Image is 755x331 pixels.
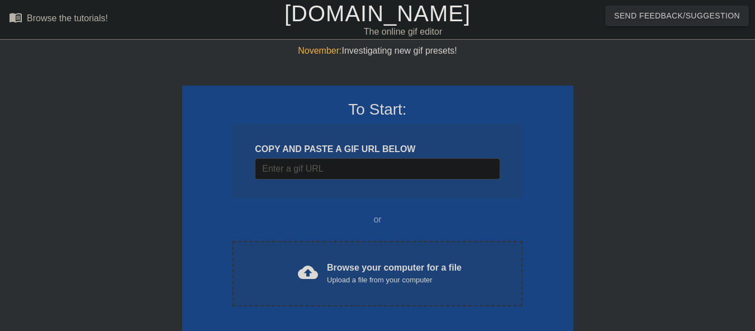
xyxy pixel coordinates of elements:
[255,158,500,179] input: Username
[197,100,559,119] h3: To Start:
[211,213,544,226] div: or
[255,143,500,156] div: COPY AND PASTE A GIF URL BELOW
[605,6,749,26] button: Send Feedback/Suggestion
[327,261,462,286] div: Browse your computer for a file
[284,1,471,26] a: [DOMAIN_NAME]
[327,275,462,286] div: Upload a file from your computer
[27,13,108,23] div: Browse the tutorials!
[182,44,573,58] div: Investigating new gif presets!
[298,46,341,55] span: November:
[614,9,740,23] span: Send Feedback/Suggestion
[9,11,22,24] span: menu_book
[298,262,318,282] span: cloud_upload
[257,25,548,39] div: The online gif editor
[9,11,108,28] a: Browse the tutorials!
